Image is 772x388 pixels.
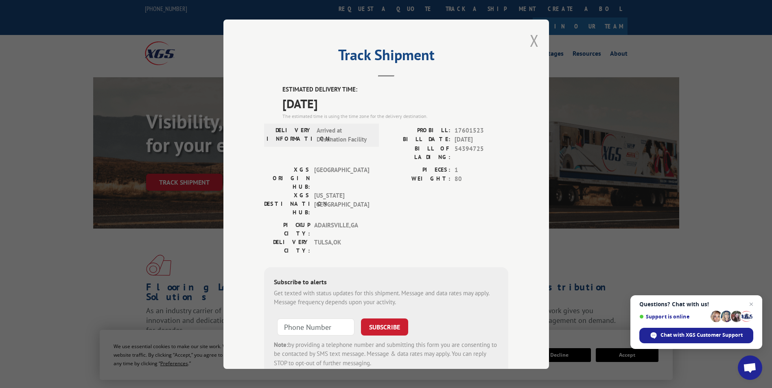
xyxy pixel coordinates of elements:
[361,318,408,335] button: SUBSCRIBE
[274,340,288,348] strong: Note:
[264,191,310,216] label: XGS DESTINATION HUB:
[274,340,499,368] div: by providing a telephone number and submitting this form you are consenting to be contacted by SM...
[530,30,539,51] button: Close modal
[660,331,743,339] span: Chat with XGS Customer Support
[639,328,753,343] div: Chat with XGS Customer Support
[386,165,451,174] label: PIECES:
[264,165,310,191] label: XGS ORIGIN HUB:
[282,85,508,94] label: ESTIMATED DELIVERY TIME:
[386,174,451,184] label: WEIGHT:
[386,126,451,135] label: PROBILL:
[314,165,369,191] span: [GEOGRAPHIC_DATA]
[314,191,369,216] span: [US_STATE][GEOGRAPHIC_DATA]
[455,165,508,174] span: 1
[455,135,508,144] span: [DATE]
[264,238,310,255] label: DELIVERY CITY:
[639,314,708,320] span: Support is online
[386,135,451,144] label: BILL DATE:
[455,126,508,135] span: 17601523
[314,220,369,238] span: ADAIRSVILLE , GA
[274,277,499,288] div: Subscribe to alerts
[282,112,508,120] div: The estimated time is using the time zone for the delivery destination.
[746,299,756,309] span: Close chat
[317,126,372,144] span: Arrived at Destination Facility
[264,220,310,238] label: PICKUP CITY:
[455,144,508,161] span: 54394725
[264,49,508,65] h2: Track Shipment
[277,318,354,335] input: Phone Number
[738,355,762,380] div: Open chat
[314,238,369,255] span: TULSA , OK
[267,126,313,144] label: DELIVERY INFORMATION:
[386,144,451,161] label: BILL OF LADING:
[639,301,753,307] span: Questions? Chat with us!
[274,288,499,307] div: Get texted with status updates for this shipment. Message and data rates may apply. Message frequ...
[282,94,508,112] span: [DATE]
[455,174,508,184] span: 80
